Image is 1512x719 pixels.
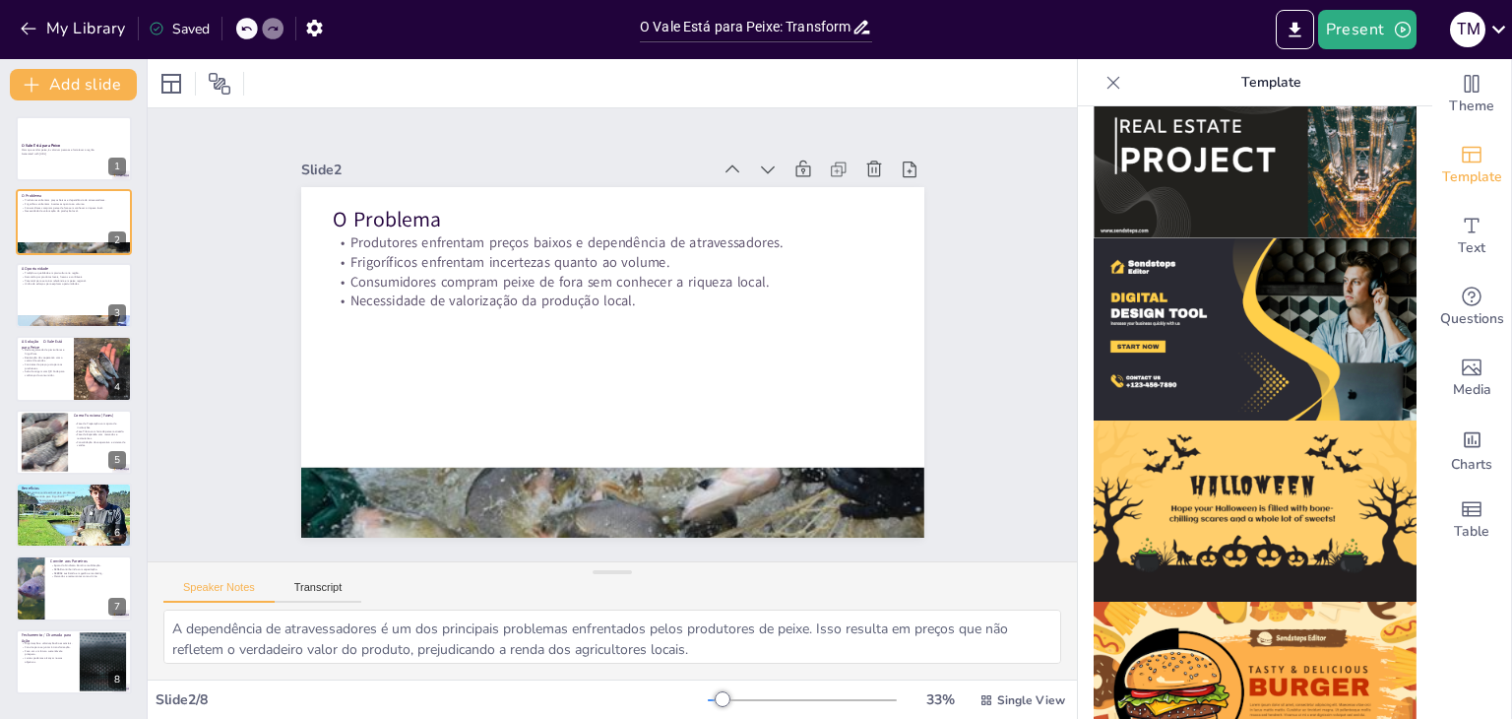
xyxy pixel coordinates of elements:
[50,559,126,565] p: Convite aos Parceiros
[74,413,126,419] p: Como Funciona (Fases)
[16,410,132,475] div: 5
[22,339,68,350] p: A Solução – O Vale Está para Peixe
[275,581,362,603] button: Transcript
[108,378,126,396] div: 4
[22,641,74,645] p: Organização e valorização são essenciais.
[22,271,126,275] p: Tradição e qualidade em piscicultura na região.
[1094,421,1417,603] img: thumb-13.png
[22,502,126,506] p: Economia fortalecida e orgulho local.
[10,69,137,100] button: Add slide
[1432,485,1511,556] div: Add a table
[74,432,126,439] p: Fase de Expansão com mercados e restaurantes.
[1129,59,1413,106] p: Template
[1432,272,1511,343] div: Get real-time input from your audience
[1450,12,1485,47] div: T M
[382,157,877,454] p: Necessidade de valorização da produção local.
[22,198,126,202] p: Produtores enfrentam preços baixos e dependência de atravessadores.
[22,491,126,495] p: Preço justo e renda estável para produtores.
[22,498,126,502] p: Confiança e frescor para consumidores.
[16,189,132,254] div: 2
[420,28,786,249] div: Slide 2
[74,440,126,447] p: Consolidação da cooperativa e sistema de vendas.
[22,645,74,649] p: Convite para se juntar à transformação.
[22,356,68,362] p: Reativação da cooperativa como central de vendas.
[108,451,126,469] div: 5
[22,152,126,156] p: Generated with [URL]
[22,149,126,153] p: Mais que vender peixe, é valorizar pessoas e fortalecer a região.
[22,279,126,283] p: Potencial para se tornar referência em peixe regional.
[74,422,126,428] p: Fase de Preparação com apoio de instituições.
[22,282,126,286] p: União de esforços para explorar oportunidades.
[208,72,231,96] span: Position
[401,123,896,421] p: Frigoríficos enfrentam incertezas quanto ao volume.
[74,429,126,433] p: Fase Piloto com feira de peixe rastreado.
[1276,10,1314,49] button: Export to PowerPoint
[1451,454,1492,476] span: Charts
[50,568,126,572] p: SENAR contribuindo com capacitação.
[22,202,126,206] p: Frigoríficos enfrentam incertezas quanto ao volume.
[22,494,126,498] p: Volume garantido para frigoríficos.
[1432,59,1511,130] div: Change the overall theme
[420,82,920,387] p: O Problema
[1449,96,1494,117] span: Theme
[156,68,187,99] div: Layout
[16,483,132,548] div: 6
[108,158,126,175] div: 1
[149,20,210,38] div: Saved
[50,571,126,575] p: SEBRAE auxiliando em gestão e marketing.
[22,649,74,656] p: Foco em um futuro sustentável e próspero.
[16,116,132,181] div: 1
[22,632,74,643] p: Fechamento / Chamada para Ação
[1432,414,1511,485] div: Add charts and graphs
[22,209,126,213] p: Necessidade de valorização da produção local.
[22,275,126,279] p: Demanda por produtos locais, frescos e confiáveis.
[410,106,906,404] p: Produtores enfrentam preços baixos e dependência de atravessadores.
[22,266,126,272] p: A Oportunidade
[50,564,126,568] p: Apoio do Sindicato Rural na mobilização.
[108,598,126,616] div: 7
[108,231,126,249] div: 2
[1432,130,1511,201] div: Add ready made slides
[22,349,68,356] p: Rede organizada de piscicultores e frigoríficos.
[108,524,126,542] div: 6
[1432,201,1511,272] div: Add text boxes
[22,363,68,370] p: Contratos de preço justo para os produtores.
[16,263,132,328] div: 3
[22,193,126,199] p: O Problema
[1432,343,1511,414] div: Add images, graphics, shapes or video
[16,336,132,401] div: 4
[1094,56,1417,238] img: thumb-11.png
[50,575,126,579] p: Mercados e restaurantes como vitrine.
[1453,379,1491,401] span: Media
[1454,521,1489,543] span: Table
[391,140,886,437] p: Consumidores compram peixe de fora sem conhecer a riqueza local.
[1094,238,1417,421] img: thumb-12.png
[22,656,74,663] p: Juntos podemos alcançar nossos objetivos.
[1458,237,1485,259] span: Text
[997,692,1065,708] span: Single View
[163,581,275,603] button: Speaker Notes
[108,304,126,322] div: 3
[1450,10,1485,49] button: T M
[22,205,126,209] p: Consumidores compram peixe de fora sem conhecer a riqueza local.
[163,610,1061,664] textarea: A dependência de atravessadores é um dos principais problemas enfrentados pelos produtores de pei...
[916,690,964,709] div: 33 %
[22,370,68,377] p: Selo de origem com QR Code para confiança do consumidor.
[16,629,132,694] div: 8
[108,671,126,688] div: 8
[22,143,60,148] strong: O Vale Está para Peixe
[15,13,134,44] button: My Library
[1318,10,1417,49] button: Present
[156,690,708,709] div: Slide 2 / 8
[22,486,126,491] p: Benefícios
[1440,308,1504,330] span: Questions
[16,556,132,621] div: 7
[1442,166,1502,188] span: Template
[640,13,851,41] input: Insert title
